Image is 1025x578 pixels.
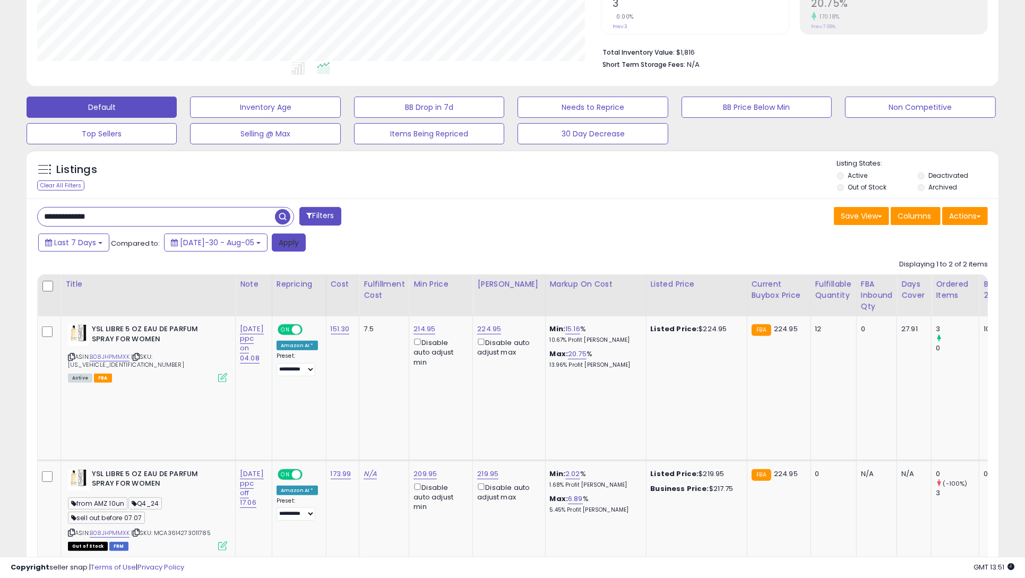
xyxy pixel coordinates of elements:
[277,497,318,521] div: Preset:
[550,494,638,514] div: %
[936,469,979,479] div: 0
[837,159,998,169] p: Listing States:
[550,324,638,344] div: %
[38,234,109,252] button: Last 7 Days
[277,352,318,376] div: Preset:
[65,279,231,290] div: Title
[984,469,1019,479] div: 0%
[550,469,638,489] div: %
[550,349,569,359] b: Max:
[861,469,889,479] div: N/A
[477,481,537,502] div: Disable auto adjust max
[240,469,264,508] a: [DATE] ppc off 17.06
[984,279,1022,301] div: BB Share 24h.
[240,279,268,290] div: Note
[279,325,292,334] span: ON
[414,324,435,334] a: 214.95
[477,324,501,334] a: 224.95
[651,469,739,479] div: $219.95
[550,349,638,369] div: %
[845,97,995,118] button: Non Competitive
[190,123,340,144] button: Selling @ Max
[613,23,627,30] small: Prev: 3
[331,469,351,479] a: 173.99
[565,324,580,334] a: 15.16
[848,171,867,180] label: Active
[111,238,160,248] span: Compared to:
[651,324,739,334] div: $224.95
[901,324,923,334] div: 27.91
[898,211,931,221] span: Columns
[414,337,464,367] div: Disable auto adjust min
[364,279,404,301] div: Fulfillment Cost
[301,470,318,479] span: OFF
[936,324,979,334] div: 3
[550,361,638,369] p: 13.96% Profit [PERSON_NAME]
[550,324,566,334] b: Min:
[518,97,668,118] button: Needs to Reprice
[414,279,468,290] div: Min Price
[651,279,743,290] div: Listed Price
[936,343,979,353] div: 0
[37,180,84,191] div: Clear All Filters
[277,279,322,290] div: Repricing
[848,183,886,192] label: Out of Stock
[92,324,221,347] b: YSL LIBRE 5 OZ EAU DE PARFUM SPRAY FOR WOMEN
[812,23,836,30] small: Prev: 7.68%
[602,48,675,57] b: Total Inventory Value:
[137,562,184,572] a: Privacy Policy
[565,469,580,479] a: 2.02
[861,324,889,334] div: 0
[90,352,130,361] a: B08JHPMMXK
[651,324,699,334] b: Listed Price:
[414,469,437,479] a: 209.95
[682,97,832,118] button: BB Price Below Min
[279,470,292,479] span: ON
[613,13,634,21] small: 0.00%
[131,529,211,537] span: | SKU: MCA3614273011785
[477,469,498,479] a: 219.95
[272,234,306,252] button: Apply
[550,337,638,344] p: 10.67% Profit [PERSON_NAME]
[816,13,840,21] small: 170.18%
[364,469,376,479] a: N/A
[974,562,1014,572] span: 2025-08-13 13:51 GMT
[550,494,569,504] b: Max:
[277,341,318,350] div: Amazon AI *
[545,274,646,316] th: The percentage added to the cost of goods (COGS) that forms the calculator for Min & Max prices.
[90,529,130,538] a: B08JHPMMXK
[550,469,566,479] b: Min:
[602,60,685,69] b: Short Term Storage Fees:
[68,469,227,550] div: ASIN:
[752,469,771,481] small: FBA
[364,324,401,334] div: 7.5
[550,506,638,514] p: 5.45% Profit [PERSON_NAME]
[11,563,184,573] div: seller snap | |
[901,469,923,479] div: N/A
[928,171,968,180] label: Deactivated
[68,497,127,510] span: from AMZ 10un
[568,494,583,504] a: 6.89
[815,469,848,479] div: 0
[943,479,968,488] small: (-100%)
[815,324,848,334] div: 12
[936,279,975,301] div: Ordered Items
[54,237,96,248] span: Last 7 Days
[550,481,638,489] p: 1.68% Profit [PERSON_NAME]
[984,324,1019,334] div: 100%
[815,279,852,301] div: Fulfillable Quantity
[68,512,145,524] span: sell out before 07.07
[68,352,184,368] span: | SKU: [US_VEHICLE_IDENTIFICATION_NUMBER]
[899,260,988,270] div: Displaying 1 to 2 of 2 items
[180,237,254,248] span: [DATE]-30 - Aug-05
[331,324,350,334] a: 151.30
[68,324,227,381] div: ASIN:
[128,497,162,510] span: Q4_24
[190,97,340,118] button: Inventory Age
[414,481,464,512] div: Disable auto adjust min
[92,469,221,491] b: YSL LIBRE 5 OZ EAU DE PARFUM SPRAY FOR WOMEN
[942,207,988,225] button: Actions
[354,97,504,118] button: BB Drop in 7d
[68,374,92,383] span: All listings currently available for purchase on Amazon
[928,183,957,192] label: Archived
